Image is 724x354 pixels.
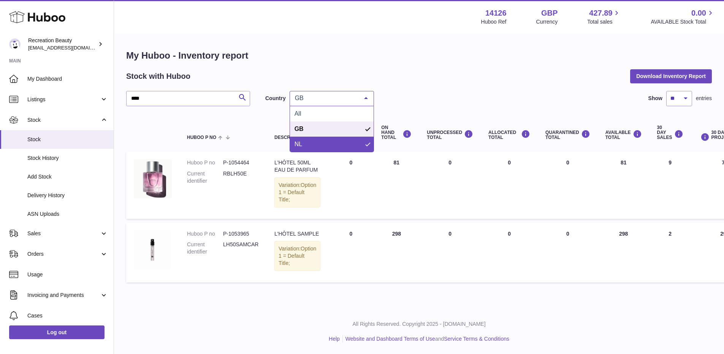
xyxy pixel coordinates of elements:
span: NL [295,141,302,147]
img: barney@recreationbeauty.com [9,38,21,50]
span: Usage [27,271,108,278]
span: Stock [27,136,108,143]
span: Stock History [27,155,108,162]
div: L'HÔTEL 50ML EAU DE PARFUM [274,159,320,174]
div: Huboo Ref [481,18,507,26]
div: Variation: [274,177,320,207]
td: 0 [481,223,538,283]
h1: My Huboo - Inventory report [126,49,712,62]
span: Listings [27,96,100,103]
span: AVAILABLE Stock Total [651,18,715,26]
span: Orders [27,250,100,258]
label: Country [265,95,286,102]
a: Website and Dashboard Terms of Use [345,336,435,342]
a: Log out [9,325,105,339]
span: All [295,110,301,117]
td: 2 [650,223,691,283]
span: 0 [566,159,569,166]
td: 9 [650,151,691,218]
dt: Current identifier [187,170,223,185]
span: Stock [27,116,100,124]
div: AVAILABLE Total [605,130,642,140]
span: Total sales [587,18,621,26]
span: ASN Uploads [27,210,108,218]
span: entries [696,95,712,102]
span: GB [293,94,358,102]
li: and [343,335,509,343]
dd: LH50SAMCAR [223,241,259,255]
div: Recreation Beauty [28,37,97,51]
td: 298 [598,223,650,283]
span: 427.89 [589,8,612,18]
span: Option 1 = Default Title; [279,182,316,203]
label: Show [648,95,662,102]
span: Cases [27,312,108,319]
div: Currency [536,18,558,26]
div: QUARANTINED Total [545,130,590,140]
td: 298 [374,223,419,283]
div: ON HAND Total [381,125,412,140]
a: Help [329,336,340,342]
p: All Rights Reserved. Copyright 2025 - [DOMAIN_NAME] [120,321,718,328]
a: 0.00 AVAILABLE Stock Total [651,8,715,26]
td: 0 [481,151,538,218]
dd: P-1054464 [223,159,259,166]
img: product image [134,230,172,269]
dt: Huboo P no [187,230,223,238]
span: 0.00 [691,8,706,18]
span: Huboo P no [187,135,216,140]
td: 0 [419,151,481,218]
div: 30 DAY SALES [657,125,683,140]
span: Add Stock [27,173,108,180]
strong: 14126 [485,8,507,18]
td: 0 [328,223,374,283]
td: 0 [328,151,374,218]
img: product image [134,159,172,198]
span: Option 1 = Default Title; [279,246,316,266]
h2: Stock with Huboo [126,71,190,81]
dt: Huboo P no [187,159,223,166]
td: 0 [419,223,481,283]
a: Service Terms & Conditions [444,336,509,342]
div: UNPROCESSED Total [427,130,473,140]
span: 0 [566,231,569,237]
span: Sales [27,230,100,237]
span: My Dashboard [27,75,108,83]
span: Description [274,135,306,140]
dd: P-1053965 [223,230,259,238]
div: L'HÔTEL SAMPLE [274,230,320,238]
td: 81 [374,151,419,218]
dt: Current identifier [187,241,223,255]
span: Invoicing and Payments [27,292,100,299]
div: ALLOCATED Total [488,130,530,140]
span: [EMAIL_ADDRESS][DOMAIN_NAME] [28,45,112,51]
strong: GBP [541,8,558,18]
dd: RBLH50E [223,170,259,185]
span: GB [295,126,304,132]
span: Delivery History [27,192,108,199]
div: Variation: [274,241,320,271]
td: 81 [598,151,650,218]
a: 427.89 Total sales [587,8,621,26]
button: Download Inventory Report [630,69,712,83]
